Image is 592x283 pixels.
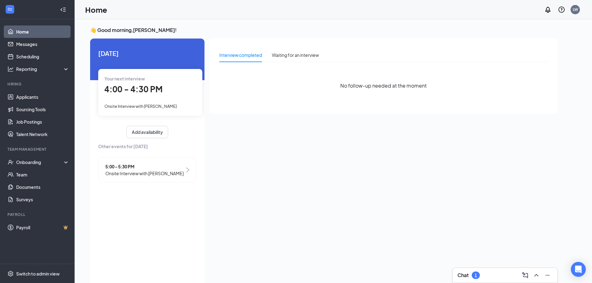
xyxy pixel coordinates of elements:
svg: ComposeMessage [521,272,529,279]
div: Waiting for an interview [272,52,319,58]
span: No follow-up needed at the moment [340,82,427,89]
a: Sourcing Tools [16,103,69,116]
span: [DATE] [98,48,196,58]
button: Minimize [543,270,553,280]
div: Open Intercom Messenger [571,262,586,277]
svg: Analysis [7,66,14,72]
button: ComposeMessage [520,270,530,280]
svg: Collapse [60,7,66,13]
svg: Notifications [544,6,552,13]
a: Talent Network [16,128,69,140]
div: Hiring [7,81,68,87]
button: ChevronUp [531,270,541,280]
a: Messages [16,38,69,50]
a: Documents [16,181,69,193]
div: 1 [475,273,477,278]
a: Applicants [16,91,69,103]
h3: Chat [457,272,469,279]
div: Interview completed [219,52,262,58]
svg: WorkstreamLogo [7,6,13,12]
span: Onsite Interview with [PERSON_NAME] [105,170,184,177]
span: 5:00 - 5:30 PM [105,163,184,170]
span: Your next interview [104,76,145,81]
div: Onboarding [16,159,64,165]
svg: Settings [7,271,14,277]
span: 4:00 - 4:30 PM [104,84,163,94]
svg: Minimize [544,272,551,279]
svg: UserCheck [7,159,14,165]
button: Add availability [126,126,168,138]
a: PayrollCrown [16,221,69,234]
a: Surveys [16,193,69,206]
h3: 👋 Good morning, [PERSON_NAME] ! [90,27,558,34]
svg: QuestionInfo [558,6,565,13]
svg: ChevronUp [533,272,540,279]
span: Other events for [DATE] [98,143,196,150]
h1: Home [85,4,107,15]
div: LW [573,7,578,12]
div: Switch to admin view [16,271,60,277]
div: Team Management [7,147,68,152]
a: Job Postings [16,116,69,128]
span: Onsite Interview with [PERSON_NAME] [104,104,177,109]
a: Team [16,168,69,181]
div: Payroll [7,212,68,217]
a: Scheduling [16,50,69,63]
div: Reporting [16,66,70,72]
a: Home [16,25,69,38]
